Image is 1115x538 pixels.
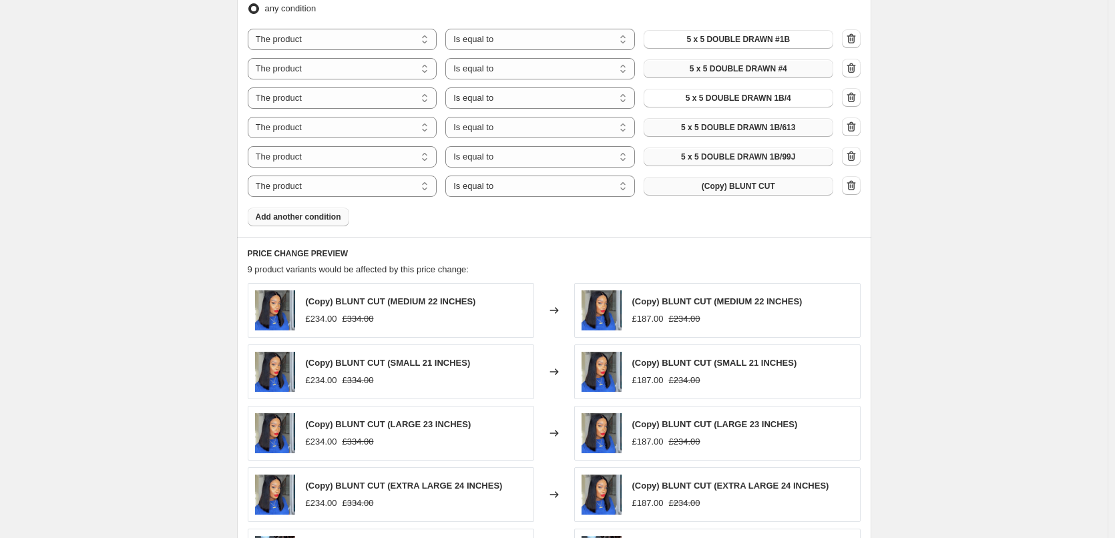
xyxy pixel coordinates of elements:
[632,419,798,429] span: (Copy) BLUNT CUT (LARGE 23 INCHES)
[306,498,337,508] span: £234.00
[343,437,374,447] span: £334.00
[686,34,790,45] span: 5 x 5 DOUBLE DRAWN #1B
[644,148,833,166] button: 5 x 5 DOUBLE DRAWN 1B/99J
[306,375,337,385] span: £234.00
[632,498,664,508] span: £187.00
[632,437,664,447] span: £187.00
[306,419,471,429] span: (Copy) BLUNT CUT (LARGE 23 INCHES)
[248,264,469,274] span: 9 product variants would be affected by this price change:
[669,437,700,447] span: £234.00
[306,296,476,306] span: (Copy) BLUNT CUT (MEDIUM 22 INCHES)
[669,314,700,324] span: £234.00
[248,208,349,226] button: Add another condition
[632,358,797,368] span: (Copy) BLUNT CUT (SMALL 21 INCHES)
[644,177,833,196] button: (Copy) BLUNT CUT
[644,30,833,49] button: 5 x 5 DOUBLE DRAWN #1B
[582,352,622,392] img: image_e6aefbf0-a747-4fd5-9d6b-6f7031f54c75_80x.jpg
[686,93,791,103] span: 5 x 5 DOUBLE DRAWN 1B/4
[632,314,664,324] span: £187.00
[681,122,795,133] span: 5 x 5 DOUBLE DRAWN 1B/613
[690,63,787,74] span: 5 x 5 DOUBLE DRAWN #4
[265,3,316,13] span: any condition
[248,248,861,259] h6: PRICE CHANGE PREVIEW
[582,475,622,515] img: image_e6aefbf0-a747-4fd5-9d6b-6f7031f54c75_80x.jpg
[255,413,295,453] img: image_e6aefbf0-a747-4fd5-9d6b-6f7031f54c75_80x.jpg
[256,212,341,222] span: Add another condition
[343,375,374,385] span: £334.00
[255,352,295,392] img: image_e6aefbf0-a747-4fd5-9d6b-6f7031f54c75_80x.jpg
[306,481,503,491] span: (Copy) BLUNT CUT (EXTRA LARGE 24 INCHES)
[632,481,829,491] span: (Copy) BLUNT CUT (EXTRA LARGE 24 INCHES)
[343,498,374,508] span: £334.00
[582,413,622,453] img: image_e6aefbf0-a747-4fd5-9d6b-6f7031f54c75_80x.jpg
[306,314,337,324] span: £234.00
[644,89,833,107] button: 5 x 5 DOUBLE DRAWN 1B/4
[644,118,833,137] button: 5 x 5 DOUBLE DRAWN 1B/613
[702,181,775,192] span: (Copy) BLUNT CUT
[255,475,295,515] img: image_e6aefbf0-a747-4fd5-9d6b-6f7031f54c75_80x.jpg
[632,375,664,385] span: £187.00
[681,152,795,162] span: 5 x 5 DOUBLE DRAWN 1B/99J
[669,375,700,385] span: £234.00
[669,498,700,508] span: £234.00
[582,290,622,330] img: image_e6aefbf0-a747-4fd5-9d6b-6f7031f54c75_80x.jpg
[306,358,471,368] span: (Copy) BLUNT CUT (SMALL 21 INCHES)
[632,296,803,306] span: (Copy) BLUNT CUT (MEDIUM 22 INCHES)
[306,437,337,447] span: £234.00
[255,290,295,330] img: image_e6aefbf0-a747-4fd5-9d6b-6f7031f54c75_80x.jpg
[343,314,374,324] span: £334.00
[644,59,833,78] button: 5 x 5 DOUBLE DRAWN #4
